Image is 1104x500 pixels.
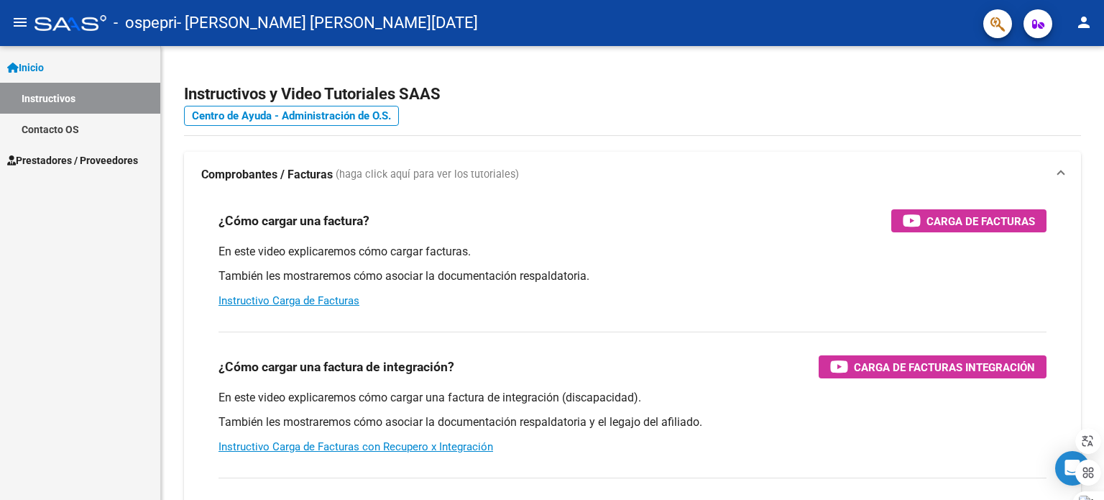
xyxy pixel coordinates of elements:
button: Carga de Facturas Integración [819,355,1046,378]
div: Open Intercom Messenger [1055,451,1090,486]
span: Inicio [7,60,44,76]
span: Prestadores / Proveedores [7,153,138,168]
button: Carga de Facturas [891,209,1046,232]
mat-expansion-panel-header: Comprobantes / Facturas (haga click aquí para ver los tutoriales) [184,152,1081,198]
strong: Comprobantes / Facturas [201,167,333,183]
h3: ¿Cómo cargar una factura? [218,211,369,231]
span: (haga click aquí para ver los tutoriales) [336,167,519,183]
h2: Instructivos y Video Tutoriales SAAS [184,81,1081,108]
mat-icon: menu [11,14,29,31]
a: Centro de Ayuda - Administración de O.S. [184,106,399,126]
mat-icon: person [1075,14,1092,31]
span: - ospepri [114,7,177,39]
p: También les mostraremos cómo asociar la documentación respaldatoria. [218,268,1046,284]
h3: ¿Cómo cargar una factura de integración? [218,357,454,377]
p: También les mostraremos cómo asociar la documentación respaldatoria y el legajo del afiliado. [218,414,1046,430]
a: Instructivo Carga de Facturas con Recupero x Integración [218,440,493,453]
a: Instructivo Carga de Facturas [218,294,359,307]
span: Carga de Facturas [926,212,1035,230]
p: En este video explicaremos cómo cargar facturas. [218,244,1046,260]
p: En este video explicaremos cómo cargar una factura de integración (discapacidad). [218,390,1046,406]
span: Carga de Facturas Integración [854,358,1035,376]
span: - [PERSON_NAME] [PERSON_NAME][DATE] [177,7,478,39]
